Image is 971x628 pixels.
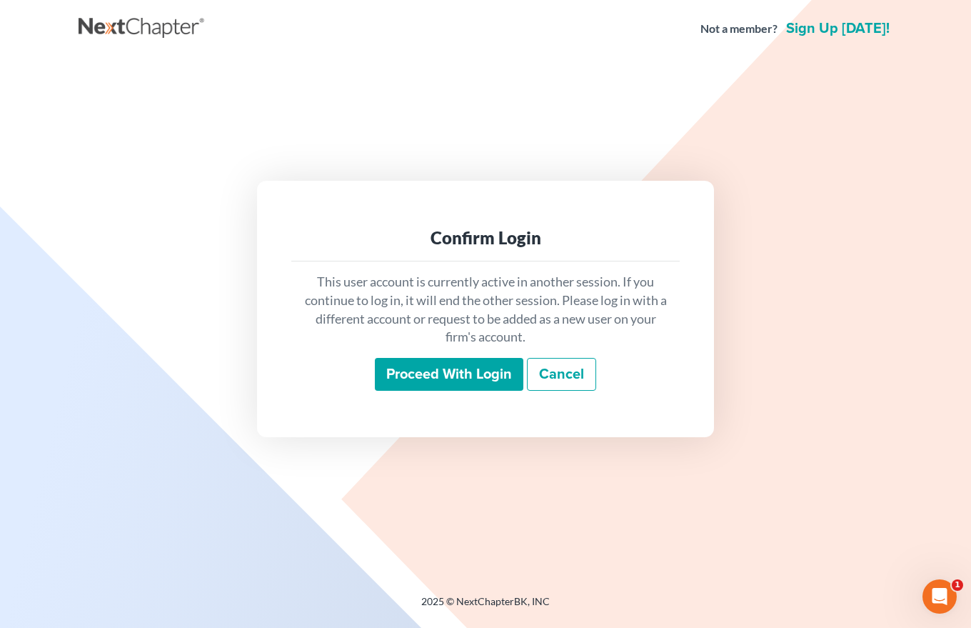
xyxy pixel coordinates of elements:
p: This user account is currently active in another session. If you continue to log in, it will end ... [303,273,668,347]
input: Proceed with login [375,358,523,391]
div: 2025 © NextChapterBK, INC [79,594,892,620]
iframe: Intercom live chat [922,579,957,614]
span: 1 [952,579,963,591]
a: Cancel [527,358,596,391]
a: Sign up [DATE]! [783,21,892,36]
div: Confirm Login [303,226,668,249]
strong: Not a member? [700,21,778,37]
